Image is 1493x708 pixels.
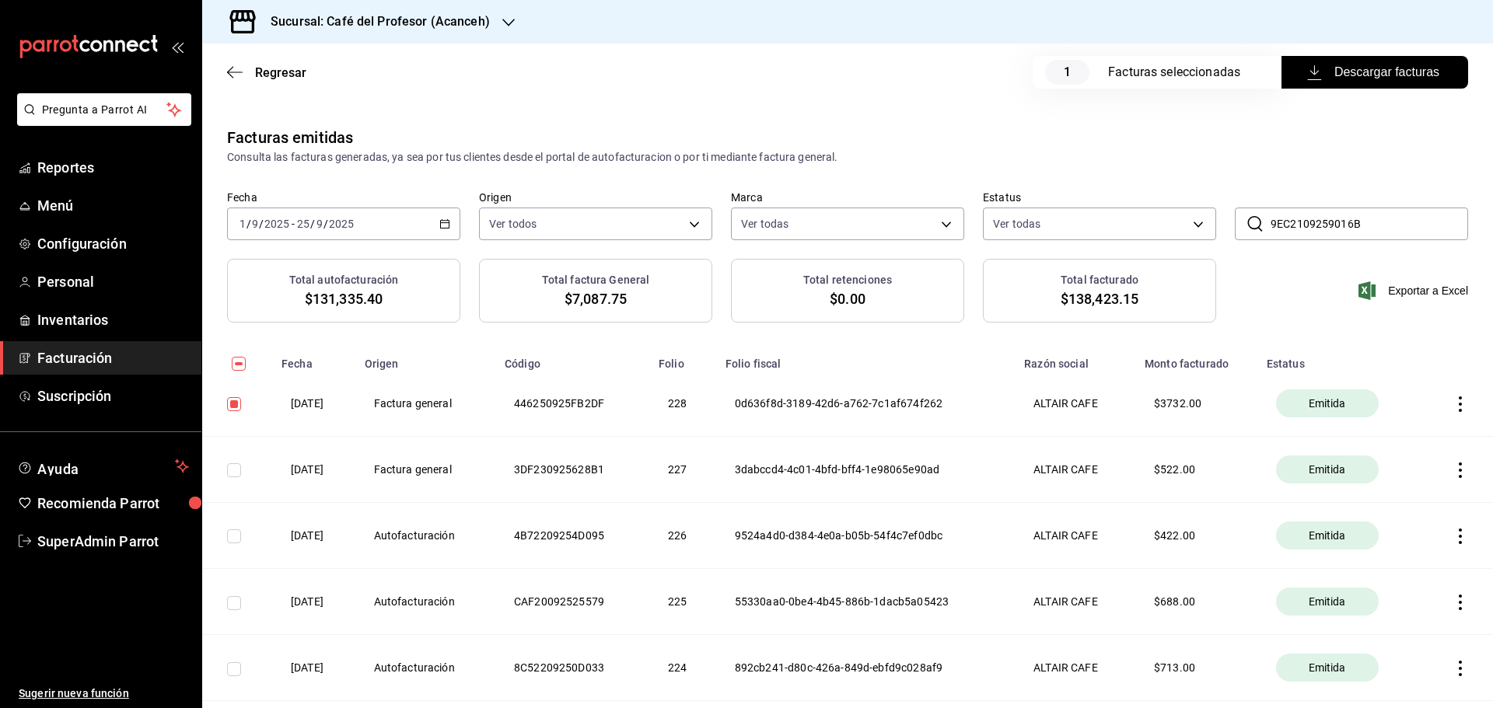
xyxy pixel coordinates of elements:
span: / [323,218,328,230]
label: Origen [479,192,712,203]
span: / [247,218,251,230]
h3: Total retenciones [803,272,892,288]
th: ALTAIR CAFE [1015,437,1135,503]
span: Emitida [1302,462,1352,477]
span: Suscripción [37,385,189,406]
button: Descargar facturas [1281,56,1468,89]
th: $ 688.00 [1135,569,1257,635]
span: SuperAdmin Parrot [37,531,189,552]
th: Autofacturación [355,503,495,569]
h3: Total factura General [542,272,650,288]
span: Menú [37,195,189,216]
button: open_drawer_menu [171,40,184,53]
th: $ 713.00 [1135,635,1257,701]
th: 3dabccd4-4c01-4bfd-bff4-1e98065e90ad [716,437,1015,503]
th: $ 3732.00 [1135,371,1257,437]
th: 3DF230925628B1 [495,437,649,503]
h3: Total facturado [1061,272,1138,288]
th: CAF20092525579 [495,569,649,635]
th: ALTAIR CAFE [1015,569,1135,635]
label: Estatus [983,192,1216,203]
th: Autofacturación [355,569,495,635]
span: 1 [1045,60,1089,85]
th: 226 [649,503,716,569]
th: 4B72209254D095 [495,503,649,569]
input: ---- [328,218,355,230]
input: Buscar por código [1271,208,1468,239]
h3: Total autofacturación [289,272,399,288]
span: Ver todos [489,216,537,232]
span: / [259,218,264,230]
label: Marca [731,192,964,203]
th: [DATE] [272,635,355,701]
th: Código [495,347,649,371]
th: 227 [649,437,716,503]
span: Inventarios [37,309,189,330]
span: Ver todas [741,216,788,232]
span: Emitida [1302,660,1352,675]
span: Recomienda Parrot [37,493,189,514]
th: Origen [355,347,495,371]
th: Factura general [355,437,495,503]
div: Consulta las facturas generadas, ya sea por tus clientes desde el portal de autofacturacion o por... [227,149,1468,166]
th: 446250925FB2DF [495,371,649,437]
span: $0.00 [830,288,865,309]
th: Folio [649,347,716,371]
span: Ayuda [37,457,169,476]
span: - [292,218,295,230]
th: 9524a4d0-d384-4e0a-b05b-54f4c7ef0dbc [716,503,1015,569]
span: Sugerir nueva función [19,685,189,702]
span: Emitida [1302,594,1352,609]
label: Fecha [227,192,460,203]
th: Monto facturado [1135,347,1257,371]
th: 228 [649,371,716,437]
th: [DATE] [272,503,355,569]
span: Pregunta a Parrot AI [42,102,167,118]
div: Facturas seleccionadas [1108,63,1250,82]
th: [DATE] [272,371,355,437]
th: [DATE] [272,569,355,635]
a: Pregunta a Parrot AI [11,113,191,129]
span: $138,423.15 [1061,288,1138,309]
span: Facturación [37,347,189,368]
button: Exportar a Excel [1362,281,1468,300]
input: -- [251,218,259,230]
span: Ver todas [993,216,1040,232]
th: Folio fiscal [716,347,1015,371]
th: 0d636f8d-3189-42d6-a762-7c1af674f262 [716,371,1015,437]
th: 55330aa0-0be4-4b45-886b-1dacb5a05423 [716,569,1015,635]
input: -- [316,218,323,230]
th: Factura general [355,371,495,437]
th: 225 [649,569,716,635]
th: [DATE] [272,437,355,503]
th: Estatus [1257,347,1423,371]
th: ALTAIR CAFE [1015,371,1135,437]
div: Facturas emitidas [227,126,353,149]
th: ALTAIR CAFE [1015,635,1135,701]
th: 8C52209250D033 [495,635,649,701]
th: $ 422.00 [1135,503,1257,569]
th: 892cb241-d80c-426a-849d-ebfd9c028af9 [716,635,1015,701]
span: Emitida [1302,528,1352,543]
th: Autofacturación [355,635,495,701]
span: Personal [37,271,189,292]
button: Regresar [227,65,306,80]
button: Pregunta a Parrot AI [17,93,191,126]
span: Reportes [37,157,189,178]
span: Descargar facturas [1310,63,1439,82]
input: -- [239,218,247,230]
th: ALTAIR CAFE [1015,503,1135,569]
span: Emitida [1302,396,1352,411]
span: Configuración [37,233,189,254]
h3: Sucursal: Café del Profesor (Acanceh) [258,12,490,31]
th: $ 522.00 [1135,437,1257,503]
span: $131,335.40 [305,288,383,309]
input: ---- [264,218,290,230]
th: Fecha [272,347,355,371]
th: 224 [649,635,716,701]
th: Razón social [1015,347,1135,371]
span: Regresar [255,65,306,80]
span: $7,087.75 [565,288,627,309]
span: / [310,218,315,230]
